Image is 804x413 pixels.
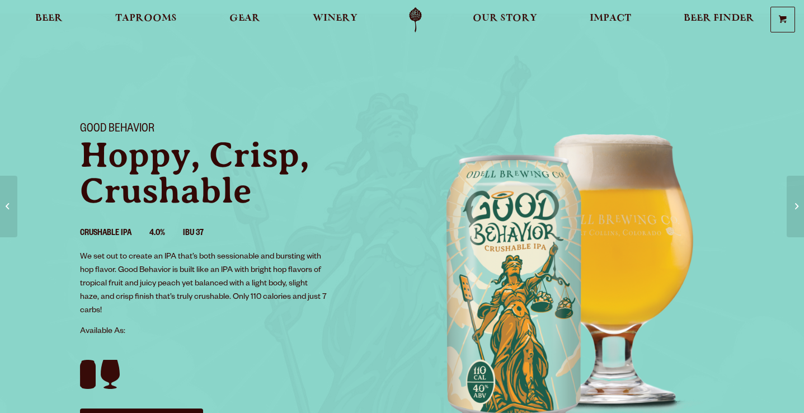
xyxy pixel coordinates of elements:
[35,14,63,23] span: Beer
[183,227,222,241] li: IBU 37
[590,14,631,23] span: Impact
[676,7,761,32] a: Beer Finder
[149,227,183,241] li: 4.0%
[28,7,70,32] a: Beer
[582,7,638,32] a: Impact
[229,14,260,23] span: Gear
[222,7,267,32] a: Gear
[80,123,389,137] h1: Good Behavior
[80,137,389,209] p: Hoppy, Crisp, Crushable
[305,7,365,32] a: Winery
[80,227,149,241] li: Crushable IPA
[80,251,327,318] p: We set out to create an IPA that’s both sessionable and bursting with hop flavor. Good Behavior i...
[115,14,177,23] span: Taprooms
[684,14,754,23] span: Beer Finder
[108,7,184,32] a: Taprooms
[466,7,544,32] a: Our Story
[313,14,358,23] span: Winery
[80,325,389,339] p: Available As:
[473,14,537,23] span: Our Story
[394,7,436,32] a: Odell Home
